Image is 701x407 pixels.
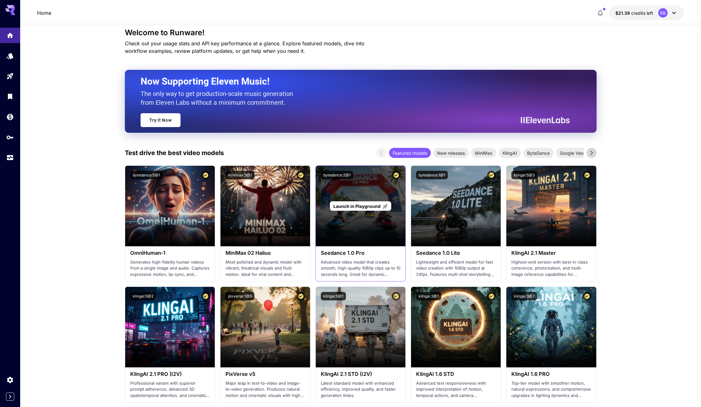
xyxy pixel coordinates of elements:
button: Certified Model – Vetted for best performance and includes a commercial license. [201,292,210,300]
h3: Seedance 1.0 Lite [416,250,496,256]
button: klingai:5@1 [321,292,346,300]
h3: OmniHuman‑1 [130,250,210,256]
span: Featured models [389,150,431,156]
button: pixverse:1@5 [225,292,254,300]
img: alt [220,166,310,246]
button: Certified Model – Vetted for best performance and includes a commercial license. [583,292,591,300]
button: klingai:5@3 [511,171,537,179]
h3: KlingAI 1.6 PRO [511,371,591,377]
h3: KlingAI 2.1 Master [511,250,591,256]
button: bytedance:1@1 [416,171,448,179]
div: Library [6,92,14,100]
div: $21.38816 [615,10,653,16]
button: Certified Model – Vetted for best performance and includes a commercial license. [487,171,496,179]
button: klingai:3@2 [511,292,537,300]
p: The only way to get production-scale music generation from Eleven Labs without a minimum commitment. [141,89,298,107]
h3: KlingAI 2.1 STD (I2V) [321,371,400,377]
div: ByteDance [523,148,554,158]
div: BB [658,8,668,18]
span: Check out your usage stats and API key performance at a glance. Explore featured models, dive int... [125,40,364,54]
img: alt [411,166,501,246]
p: Test drive the best video models [125,148,224,158]
button: Certified Model – Vetted for best performance and includes a commercial license. [487,292,496,300]
span: New releases [433,150,469,156]
p: Latest standard model with enhanced efficiency, improved quality, and faster generation times. [321,380,400,399]
p: Lightweight and efficient model for fast video creation with 1080p output at 24fps. Features mult... [416,259,496,278]
img: alt [125,287,215,367]
nav: breadcrumb [37,9,51,17]
img: alt [316,287,405,367]
a: Try It Now [141,113,181,127]
button: Certified Model – Vetted for best performance and includes a commercial license. [583,171,591,179]
div: Wallet [6,113,14,121]
img: alt [125,166,215,246]
div: Featured models [389,148,431,158]
span: Launch in Playground [333,203,381,209]
button: klingai:5@2 [130,292,156,300]
p: Generates high-fidelity human videos from a single image and audio. Captures expressive motion, l... [130,259,210,278]
h3: MiniMax 02 Hailuo [225,250,305,256]
button: klingai:3@1 [416,292,441,300]
button: $21.38816BB [609,6,684,20]
p: Professional variant with superior prompt adherence, advanced 3D spatiotemporal attention, and ci... [130,380,210,399]
button: bytedance:2@1 [321,171,353,179]
span: $21.39 [615,10,631,16]
p: Top-tier model with smoother motion, natural expressions, and comprehensive upgrades in lighting ... [511,380,591,399]
div: New releases [433,148,469,158]
button: Certified Model – Vetted for best performance and includes a commercial license. [392,292,400,300]
button: Certified Model – Vetted for best performance and includes a commercial license. [297,171,305,179]
button: bytedance:5@1 [130,171,163,179]
h3: KlingAI 2.1 PRO (I2V) [130,371,210,377]
h3: KlingAI 1.6 STD [416,371,496,377]
p: Advanced video model that creates smooth, high-quality 1080p clips up to 10 seconds long. Great f... [321,259,400,278]
div: Settings [6,376,14,384]
div: MiniMax [471,148,496,158]
div: Playground [6,72,14,80]
img: alt [506,166,596,246]
span: KlingAI [499,150,521,156]
div: Usage [6,154,14,162]
a: Home [37,9,51,17]
button: Expand sidebar [6,393,14,401]
button: Certified Model – Vetted for best performance and includes a commercial license. [392,171,400,179]
img: alt [411,287,501,367]
div: Home [6,31,14,39]
div: Models [6,52,14,60]
h2: Now Supporting Eleven Music! [141,75,565,87]
img: alt [220,287,310,367]
a: Launch in Playground [330,201,391,211]
button: Certified Model – Vetted for best performance and includes a commercial license. [201,171,210,179]
p: Advanced text responsiveness with improved interpretation of motion, temporal actions, and camera... [416,380,496,399]
span: credits left [631,10,653,16]
h3: PixVerse v5 [225,371,305,377]
span: ByteDance [523,150,554,156]
div: Google Veo [556,148,587,158]
div: KlingAI [499,148,521,158]
h3: Welcome to Runware! [125,28,597,37]
p: Highest-end version with best-in-class coherence, photorealism, and multi-image reference capabil... [511,259,591,278]
h3: Seedance 1.0 Pro [321,250,400,256]
button: minimax:3@1 [225,171,254,179]
button: Certified Model – Vetted for best performance and includes a commercial license. [297,292,305,300]
p: Most polished and dynamic model with vibrant, theatrical visuals and fluid motion. Ideal for vira... [225,259,305,278]
img: alt [506,287,596,367]
div: API Keys [6,133,14,141]
span: Google Veo [556,150,587,156]
p: Major leap in text-to-video and image-to-video generation. Produces natural motion and cinematic ... [225,380,305,399]
span: MiniMax [471,150,496,156]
